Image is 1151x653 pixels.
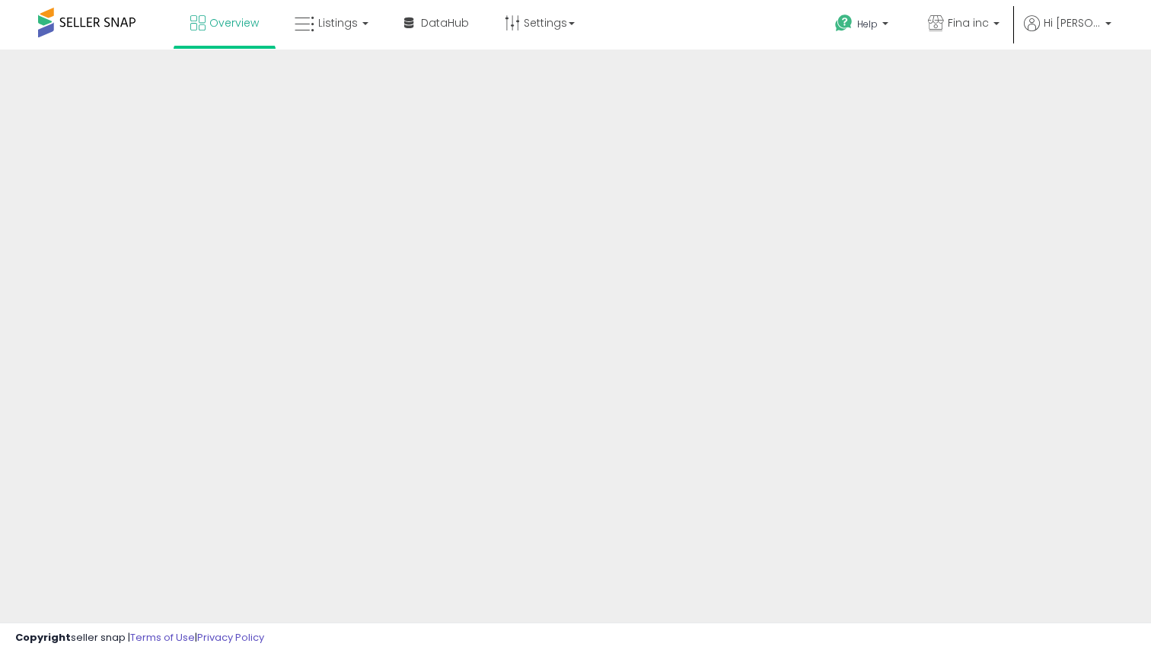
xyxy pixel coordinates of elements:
span: Overview [209,15,259,30]
span: Help [857,18,878,30]
a: Terms of Use [130,630,195,645]
strong: Copyright [15,630,71,645]
a: Hi [PERSON_NAME] [1024,15,1111,50]
span: Listings [318,15,358,30]
div: seller snap | | [15,631,264,645]
span: Fina inc [948,15,989,30]
a: Help [823,2,904,50]
a: Privacy Policy [197,630,264,645]
span: DataHub [421,15,469,30]
i: Get Help [834,14,853,33]
span: Hi [PERSON_NAME] [1044,15,1101,30]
